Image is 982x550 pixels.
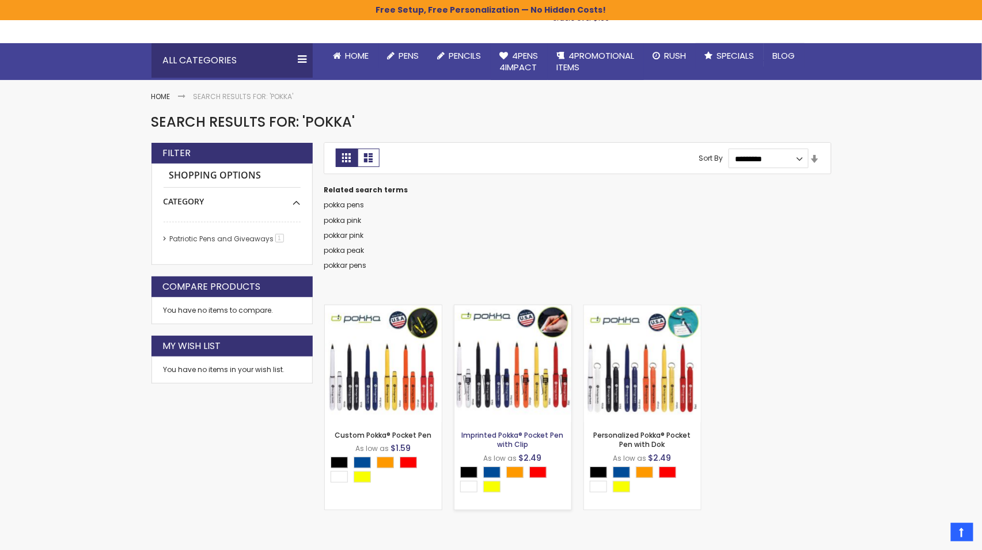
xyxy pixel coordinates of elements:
[377,457,394,468] div: Orange
[194,92,294,101] strong: Search results for: 'pokka'
[324,260,367,270] a: pokkar pens
[449,50,481,62] span: Pencils
[164,164,301,188] strong: Shopping Options
[460,481,477,492] div: White
[483,481,501,492] div: Yellow
[506,466,524,478] div: Orange
[717,50,754,62] span: Specials
[399,50,419,62] span: Pens
[454,305,571,314] a: Imprinted Pokka® Pocket Pen with Clip
[354,471,371,483] div: Yellow
[491,43,548,81] a: 4Pens4impact
[163,340,221,352] strong: My Wish List
[557,50,635,73] span: 4PROMOTIONAL ITEMS
[151,92,170,101] a: Home
[590,481,607,492] div: White
[590,466,607,478] div: Black
[659,466,676,478] div: Red
[151,112,355,131] span: Search results for: 'pokka'
[594,430,691,449] a: Personalized Pokka® Pocket Pen with Dok
[519,452,542,464] span: $2.49
[665,50,687,62] span: Rush
[163,147,191,160] strong: Filter
[275,234,284,242] span: 1
[324,215,362,225] a: pokka pink
[331,471,348,483] div: White
[325,305,442,314] a: Custom Pokka® Pocket Pen
[151,297,313,324] div: You have no items to compare.
[336,149,358,167] strong: Grid
[324,185,831,195] dt: Related search terms
[773,50,795,62] span: Blog
[400,457,417,468] div: Red
[548,43,644,81] a: 4PROMOTIONALITEMS
[346,50,369,62] span: Home
[584,305,701,314] a: Personalized Pokka® Pocket Pen with Dok
[325,305,442,422] img: Custom Pokka® Pocket Pen
[484,453,517,463] span: As low as
[951,523,973,541] a: Top
[462,430,564,449] a: Imprinted Pokka® Pocket Pen with Clip
[355,443,389,453] span: As low as
[613,466,630,478] div: Dark Blue
[460,466,571,495] div: Select A Color
[764,43,805,69] a: Blog
[613,481,630,492] div: Yellow
[164,365,301,374] div: You have no items in your wish list.
[378,43,429,69] a: Pens
[335,430,431,440] a: Custom Pokka® Pocket Pen
[636,466,653,478] div: Orange
[529,466,547,478] div: Red
[613,453,647,463] span: As low as
[454,305,571,422] img: Imprinted Pokka® Pocket Pen with Clip
[584,305,701,422] img: Personalized Pokka® Pocket Pen with Dok
[164,188,301,207] div: Category
[331,457,442,485] div: Select A Color
[390,442,411,454] span: $1.59
[163,280,261,293] strong: Compare Products
[324,43,378,69] a: Home
[324,245,365,255] a: pokka peak
[331,457,348,468] div: Black
[699,154,723,164] label: Sort By
[644,43,696,69] a: Rush
[429,43,491,69] a: Pencils
[590,466,701,495] div: Select A Color
[324,230,364,240] a: pokkar pink
[483,466,501,478] div: Dark Blue
[649,452,672,464] span: $2.49
[460,466,477,478] div: Black
[500,50,539,73] span: 4Pens 4impact
[167,234,288,244] a: Patriotic Pens and Giveaways1
[324,200,365,210] a: pokka pens
[151,43,313,78] div: All Categories
[696,43,764,69] a: Specials
[354,457,371,468] div: Dark Blue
